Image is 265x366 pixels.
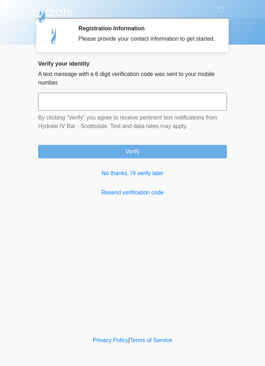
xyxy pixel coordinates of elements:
img: Agent Avatar [43,25,65,46]
a: Terms of Service [130,337,172,343]
p: A text message with a 6 digit verification code was sent to your mobile number. [38,70,227,87]
img: Hydrate IV Bar - Scottsdale Logo [31,5,74,23]
a: | [128,337,130,343]
a: Resend verification code [38,188,227,197]
a: Privacy Policy [93,337,129,343]
button: Verify [38,145,227,158]
h2: Verify your identity [38,60,227,67]
p: By clicking "Verify" you agree to receive pertinent text notifications from Hydrate IV Bar - Scot... [38,113,227,131]
div: Please provide your contact information to get started. [78,35,216,43]
a: No thanks, I'll verify later [38,169,227,178]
